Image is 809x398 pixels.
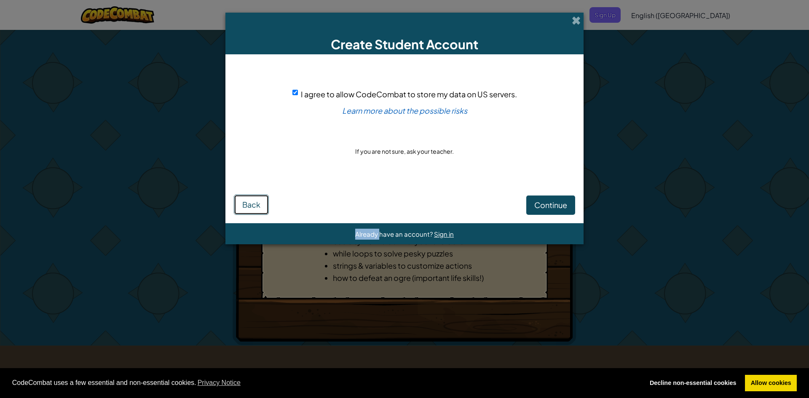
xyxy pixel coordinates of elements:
[196,377,242,389] a: learn more about cookies
[342,106,467,115] a: Learn more about the possible risks
[745,375,797,392] a: allow cookies
[292,90,298,95] input: I agree to allow CodeCombat to store my data on US servers.
[331,36,478,52] span: Create Student Account
[355,230,434,238] span: Already have an account?
[301,89,517,99] span: I agree to allow CodeCombat to store my data on US servers.
[12,377,638,389] span: CodeCombat uses a few essential and non-essential cookies.
[534,200,567,210] span: Continue
[434,230,454,238] a: Sign in
[644,375,742,392] a: deny cookies
[242,200,260,209] span: Back
[234,195,269,215] button: Back
[355,147,454,155] p: If you are not sure, ask your teacher.
[526,195,575,215] button: Continue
